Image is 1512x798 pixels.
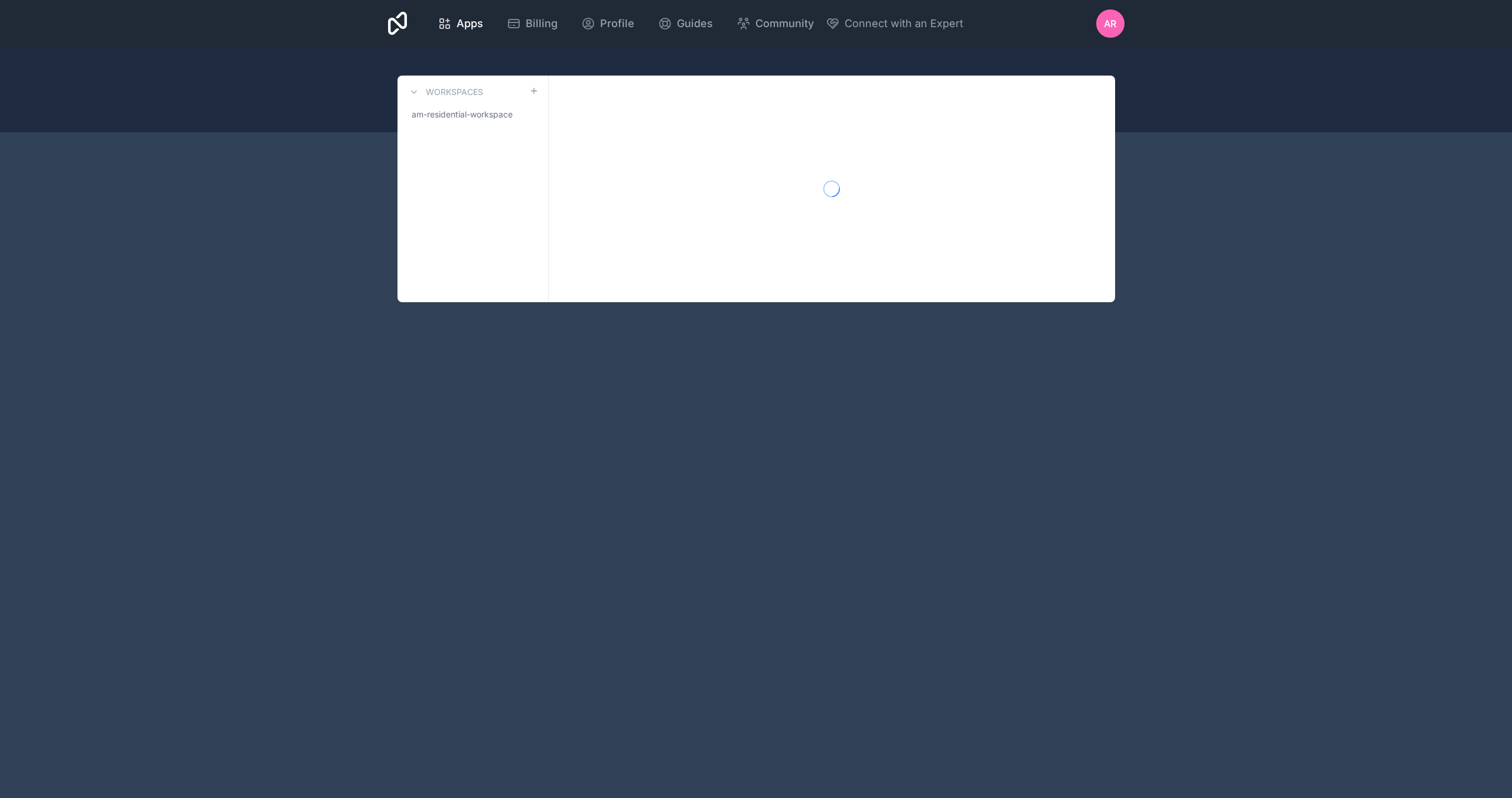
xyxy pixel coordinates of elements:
a: Apps [428,11,493,37]
span: Profile [600,15,634,32]
span: am-residential-workspace [412,109,513,120]
span: Billing [526,15,558,32]
a: Billing [497,11,567,37]
a: am-residential-workspace [407,104,539,125]
span: Apps [457,15,483,32]
span: AR [1104,17,1116,31]
a: Community [727,11,823,37]
a: Profile [572,11,644,37]
span: Guides [677,15,713,32]
button: Connect with an Expert [826,15,963,32]
h3: Workspaces [426,86,483,98]
span: Connect with an Expert [845,15,963,32]
a: Workspaces [407,85,483,99]
a: Guides [649,11,722,37]
span: Community [755,15,814,32]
